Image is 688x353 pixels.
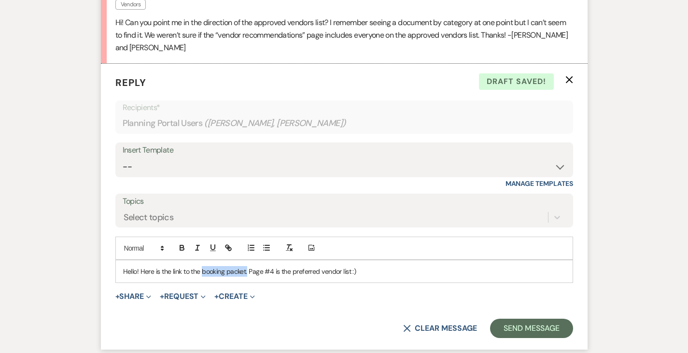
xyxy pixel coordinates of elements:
a: Manage Templates [505,179,573,188]
span: ( [PERSON_NAME], [PERSON_NAME] ) [204,117,346,130]
button: Share [115,293,152,300]
button: Clear message [403,325,477,332]
button: Request [160,293,206,300]
div: Select topics [124,211,174,224]
span: + [160,293,164,300]
div: Planning Portal Users [123,114,566,133]
span: Reply [115,76,146,89]
button: Send Message [490,319,573,338]
p: Hello! Here is the link to the booking packet. Page #4 is the preferred vendor list :) [123,266,565,277]
p: Hi! Can you point me in the direction of the approved vendors list? I remember seeing a document ... [115,16,573,54]
span: + [214,293,219,300]
div: Insert Template [123,143,566,157]
button: Create [214,293,254,300]
span: Draft saved! [479,73,554,90]
label: Topics [123,195,566,209]
p: Recipients* [123,101,566,114]
span: + [115,293,120,300]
